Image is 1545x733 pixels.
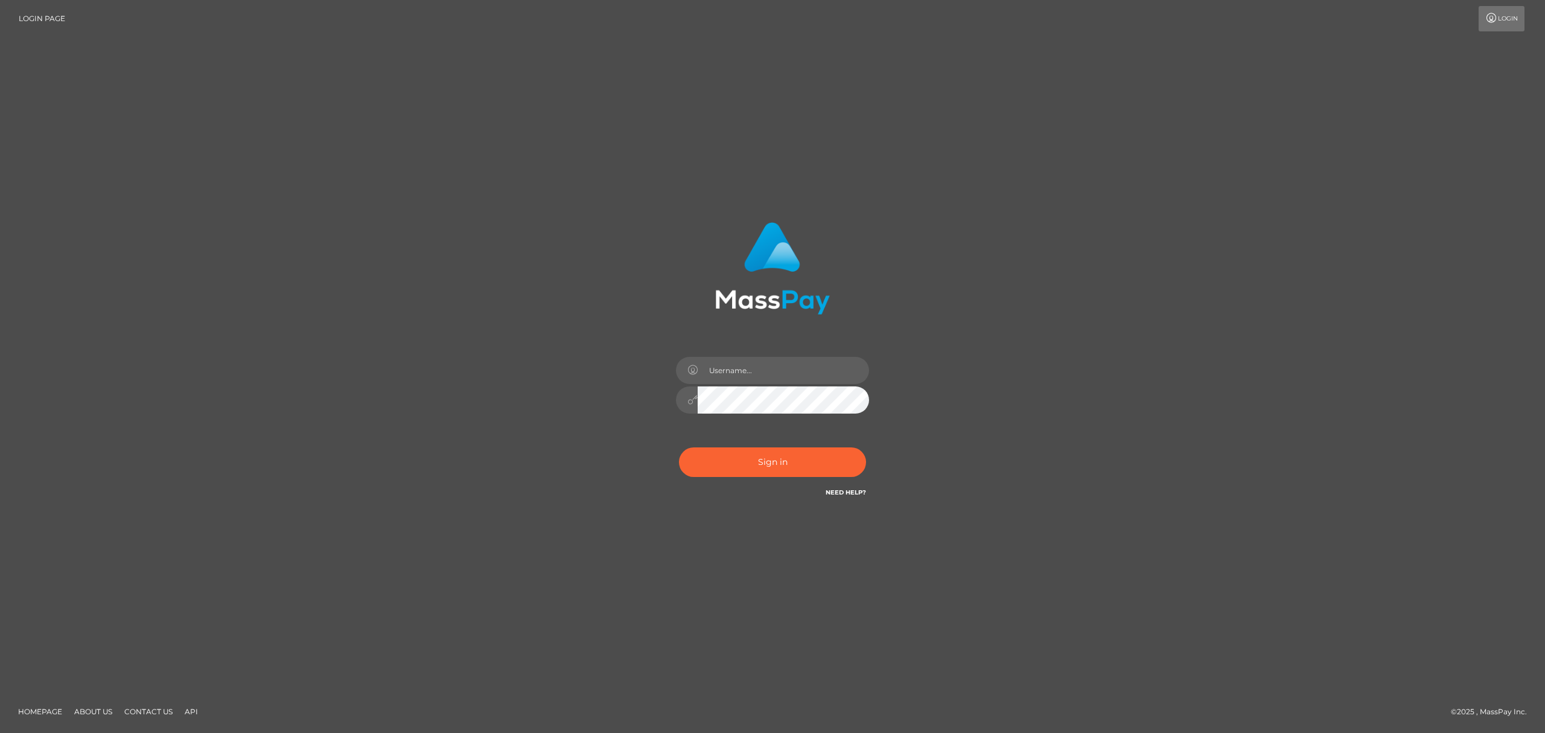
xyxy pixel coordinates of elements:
button: Sign in [679,447,866,477]
a: Need Help? [826,488,866,496]
a: About Us [69,702,117,721]
div: © 2025 , MassPay Inc. [1451,705,1536,719]
a: API [180,702,203,721]
a: Contact Us [119,702,177,721]
a: Homepage [13,702,67,721]
img: MassPay Login [715,222,830,315]
a: Login Page [19,6,65,31]
input: Username... [698,357,869,384]
a: Login [1479,6,1524,31]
